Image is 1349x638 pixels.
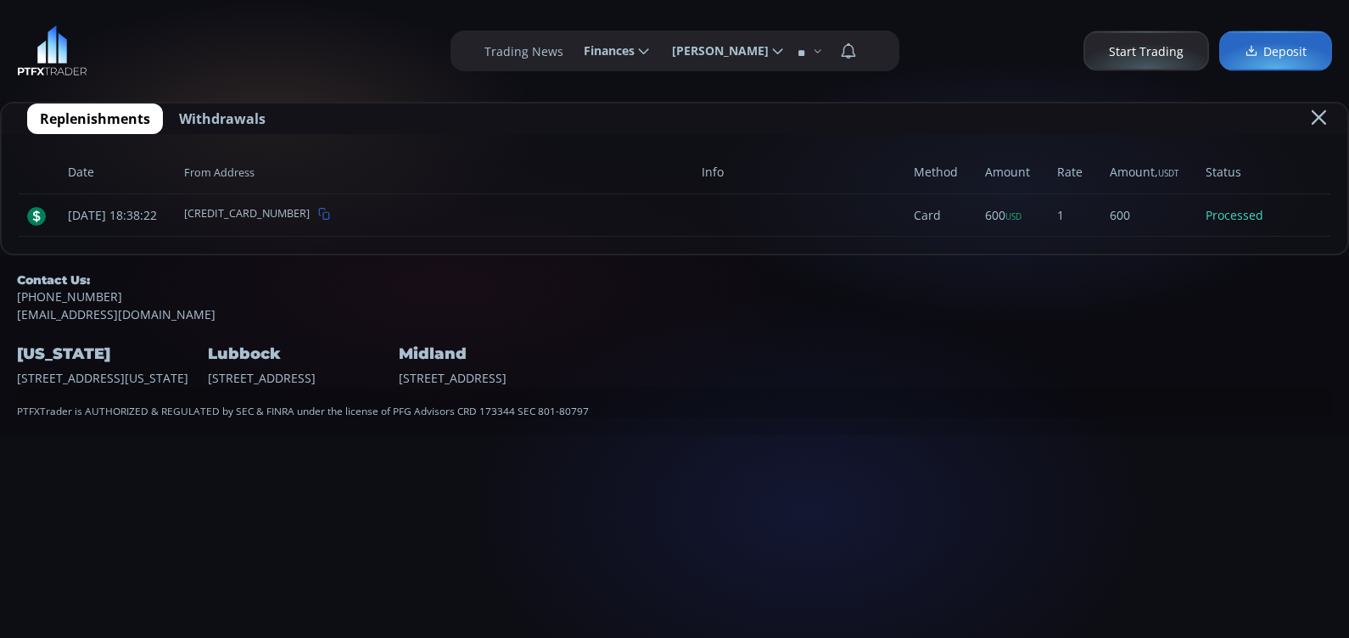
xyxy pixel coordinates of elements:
div: PTFXTrader is AUTHORIZED & REGULATED by SEC & FINRA under the license of PFG Advisors CRD 173344 ... [17,387,1332,419]
div: [EMAIL_ADDRESS][DOMAIN_NAME] [17,272,1332,323]
span: 600 [971,194,1044,237]
span: Withdrawals [179,109,266,129]
h4: Midland [399,340,585,368]
span: 600 [1096,194,1192,237]
span: Start Trading [1109,42,1184,60]
label: Trading News [484,42,563,60]
h5: Contact Us: [17,272,1332,288]
span: [CREDIT_CARD_NUMBER] [184,206,310,222]
span: 1 [1044,194,1096,237]
span: Amount [971,151,1044,194]
a: [PHONE_NUMBER] [17,288,1332,305]
div: [STREET_ADDRESS][US_STATE] [17,323,204,386]
button: Replenishments [27,104,163,134]
span: [DATE] 18:38:22 [54,194,171,237]
h4: Lubbock [208,340,395,368]
span: Processed [1192,194,1277,237]
span: [PERSON_NAME] [660,34,769,68]
a: Deposit [1219,31,1332,71]
span: USDT [1158,168,1178,179]
span: Amount, [1096,151,1192,194]
span: Method [901,151,972,194]
div: [STREET_ADDRESS] [399,323,585,386]
button: Withdrawals [166,104,278,134]
span: Date [54,151,171,194]
span: Replenishments [40,109,150,129]
h4: [US_STATE] [17,340,204,368]
img: LOGO [17,25,87,76]
span: Deposit [1245,42,1307,60]
div: [STREET_ADDRESS] [208,323,395,386]
span: Card [914,207,941,223]
span: Info [689,151,901,194]
span: From Address [171,151,689,194]
span: USD [1005,211,1022,222]
span: Finances [572,34,635,68]
a: Start Trading [1083,31,1209,71]
span: Rate [1044,151,1096,194]
span: Status [1192,151,1277,194]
